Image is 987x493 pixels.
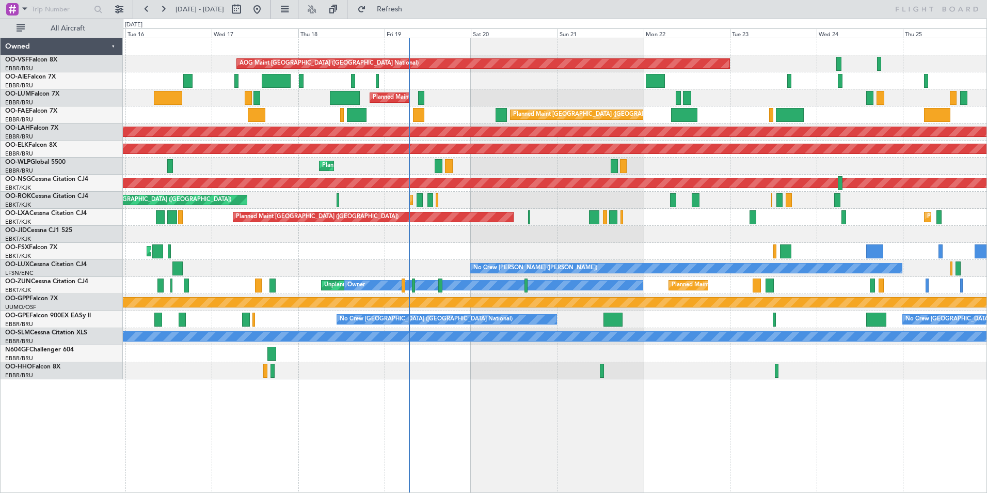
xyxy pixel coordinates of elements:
a: OO-FSXFalcon 7X [5,244,57,251]
span: OO-FAE [5,108,29,114]
a: OO-HHOFalcon 8X [5,364,60,370]
span: N604GF [5,347,29,353]
a: UUMO/OSF [5,303,36,311]
div: Tue 16 [125,28,212,38]
a: N604GFChallenger 604 [5,347,74,353]
a: OO-LUXCessna Citation CJ4 [5,261,87,268]
div: Unplanned Maint [GEOGRAPHIC_DATA]-[GEOGRAPHIC_DATA] [324,278,491,293]
div: No Crew [PERSON_NAME] ([PERSON_NAME]) [473,260,597,276]
a: OO-GPPFalcon 7X [5,296,58,302]
button: All Aircraft [11,20,112,37]
a: OO-VSFFalcon 8X [5,57,57,63]
div: AOG Maint Kortrijk-[GEOGRAPHIC_DATA] [150,243,262,259]
span: OO-NSG [5,176,31,182]
div: Tue 23 [730,28,816,38]
a: EBKT/KJK [5,218,31,226]
div: Planned Maint [GEOGRAPHIC_DATA] ([GEOGRAPHIC_DATA]) [69,192,231,208]
span: [DATE] - [DATE] [176,5,224,14]
a: EBBR/BRU [5,150,33,158]
a: OO-ROKCessna Citation CJ4 [5,193,88,199]
a: EBKT/KJK [5,201,31,209]
span: OO-ELK [5,142,28,148]
a: OO-ZUNCessna Citation CJ4 [5,279,88,285]
a: EBBR/BRU [5,116,33,124]
a: EBBR/BRU [5,82,33,89]
div: Planned Maint [GEOGRAPHIC_DATA] ([GEOGRAPHIC_DATA]) [236,209,399,225]
a: OO-GPEFalcon 900EX EASy II [5,313,91,319]
a: EBBR/BRU [5,133,33,141]
span: OO-AIE [5,74,27,80]
span: Refresh [368,6,411,13]
a: EBKT/KJK [5,252,31,260]
a: LFSN/ENC [5,269,34,277]
span: All Aircraft [27,25,109,32]
div: Mon 22 [644,28,730,38]
a: EBKT/KJK [5,235,31,243]
a: EBBR/BRU [5,65,33,72]
a: OO-AIEFalcon 7X [5,74,56,80]
a: OO-FAEFalcon 7X [5,108,57,114]
button: Refresh [353,1,415,18]
a: OO-WLPGlobal 5500 [5,159,66,165]
span: OO-GPP [5,296,29,302]
a: OO-LAHFalcon 7X [5,125,58,131]
div: Planned Maint [GEOGRAPHIC_DATA] ([GEOGRAPHIC_DATA] National) [513,107,700,122]
span: OO-JID [5,227,27,234]
span: OO-ZUN [5,279,31,285]
div: Wed 24 [817,28,903,38]
input: Trip Number [31,2,91,17]
a: OO-SLMCessna Citation XLS [5,330,87,336]
div: Sun 21 [558,28,644,38]
span: OO-LAH [5,125,30,131]
a: EBKT/KJK [5,286,31,294]
span: OO-LXA [5,210,29,217]
div: Planned Maint Kortrijk-[GEOGRAPHIC_DATA] [412,192,533,208]
div: Thu 18 [298,28,385,38]
div: No Crew [GEOGRAPHIC_DATA] ([GEOGRAPHIC_DATA] National) [340,312,513,327]
span: OO-VSF [5,57,29,63]
a: OO-LXACessna Citation CJ4 [5,210,87,217]
div: Planned Maint Kortrijk-[GEOGRAPHIC_DATA] [672,278,792,293]
div: Planned Maint Liege [322,158,376,174]
span: OO-GPE [5,313,29,319]
a: EBBR/BRU [5,99,33,106]
a: OO-NSGCessna Citation CJ4 [5,176,88,182]
div: Sat 20 [471,28,557,38]
span: OO-FSX [5,244,29,251]
span: OO-HHO [5,364,32,370]
a: EBBR/BRU [5,337,33,345]
div: Owner [347,278,365,293]
a: OO-JIDCessna CJ1 525 [5,227,72,234]
div: Wed 17 [212,28,298,38]
a: OO-ELKFalcon 8X [5,142,57,148]
div: Planned Maint [GEOGRAPHIC_DATA] ([GEOGRAPHIC_DATA] National) [373,90,560,105]
span: OO-ROK [5,193,31,199]
div: [DATE] [125,21,142,29]
a: EBBR/BRU [5,372,33,379]
span: OO-WLP [5,159,30,165]
span: OO-LUM [5,91,31,97]
a: OO-LUMFalcon 7X [5,91,59,97]
span: OO-LUX [5,261,29,268]
a: EBBR/BRU [5,167,33,175]
span: OO-SLM [5,330,30,336]
div: AOG Maint [GEOGRAPHIC_DATA] ([GEOGRAPHIC_DATA] National) [240,56,419,71]
div: Fri 19 [385,28,471,38]
a: EBBR/BRU [5,355,33,362]
a: EBKT/KJK [5,184,31,192]
a: EBBR/BRU [5,320,33,328]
